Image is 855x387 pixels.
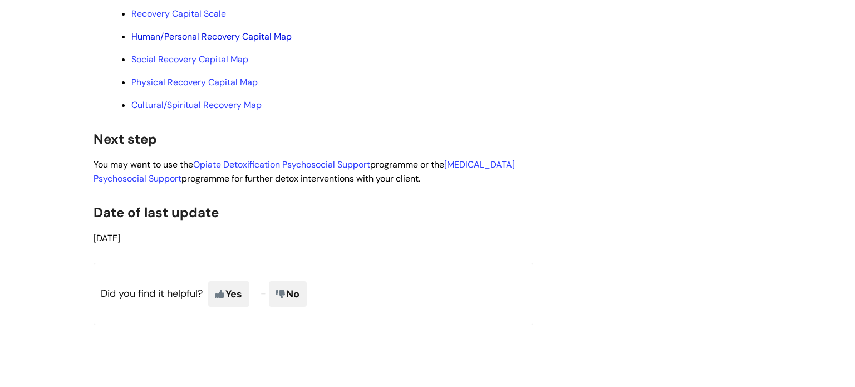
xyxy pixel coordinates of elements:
a: Human/Personal Recovery Capital Map [131,31,292,42]
span: Next step [94,130,157,148]
span: No [269,281,307,307]
a: Recovery Capital Scale [131,8,226,19]
a: Physical Recovery Capital Map [131,76,258,88]
p: Did you find it helpful? [94,263,533,325]
span: [DATE] [94,232,120,244]
span: You may want to use the programme or the programme for further detox interventions with your client. [94,159,515,184]
a: Social Recovery Capital Map [131,53,248,65]
a: [MEDICAL_DATA] Psychosocial Support [94,159,515,184]
span: Yes [208,281,249,307]
a: Opiate Detoxification Psychosocial Support [193,159,370,170]
a: Cultural/Spiritual Recovery Map [131,99,262,111]
span: Date of last update [94,204,219,221]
